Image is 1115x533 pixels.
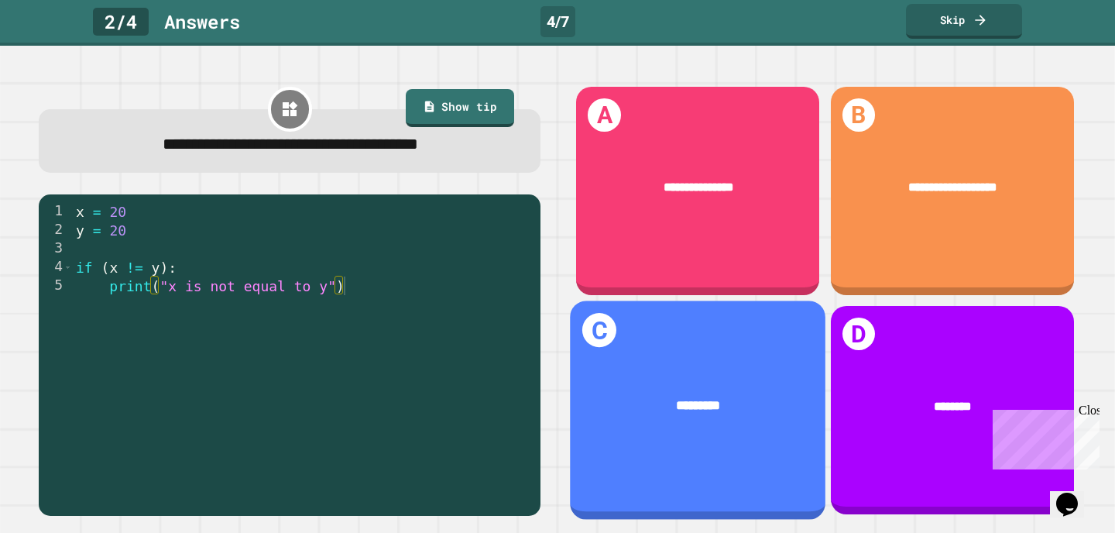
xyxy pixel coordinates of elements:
[93,8,149,36] div: 2 / 4
[986,404,1100,469] iframe: chat widget
[164,8,240,36] div: Answer s
[406,89,514,127] a: Show tip
[39,239,73,258] div: 3
[1050,471,1100,518] iframe: chat widget
[540,6,575,37] div: 4 / 7
[842,98,875,131] h1: B
[39,277,73,295] div: 5
[906,4,1022,39] a: Skip
[39,258,73,277] div: 4
[842,318,875,350] h1: D
[582,313,616,347] h1: C
[39,221,73,239] div: 2
[6,6,107,98] div: Chat with us now!Close
[588,98,620,131] h1: A
[63,258,72,277] span: Toggle code folding, rows 4 through 5
[39,202,73,221] div: 1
